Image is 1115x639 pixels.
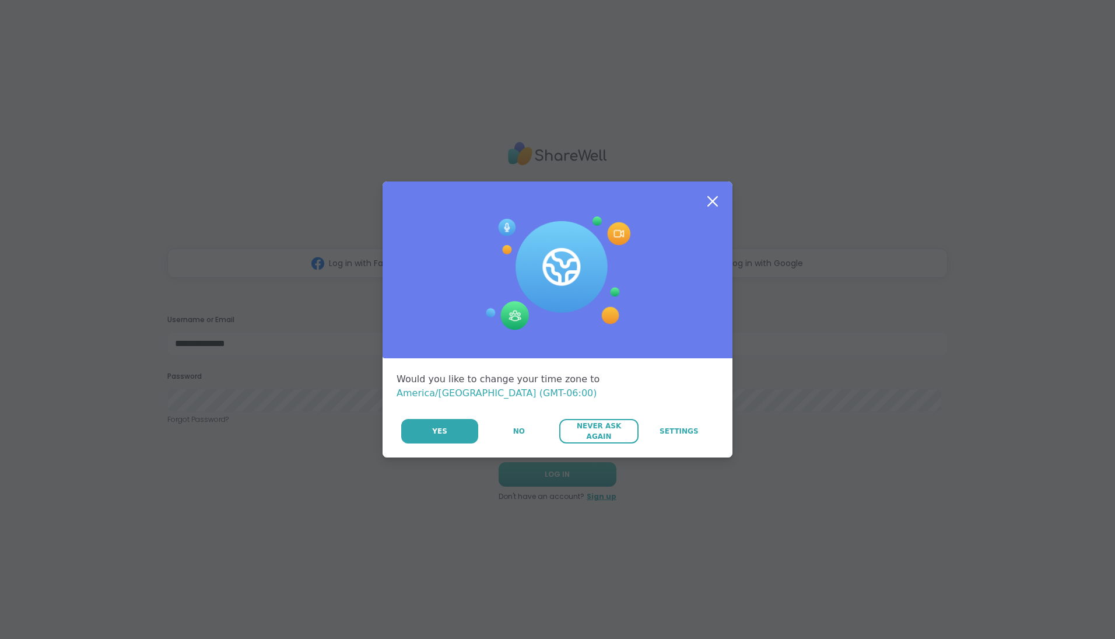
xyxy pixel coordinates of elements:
[432,426,447,437] span: Yes
[397,387,597,399] span: America/[GEOGRAPHIC_DATA] (GMT-06:00)
[565,421,632,442] span: Never Ask Again
[397,372,718,400] div: Would you like to change your time zone to
[513,426,525,437] span: No
[640,419,718,444] a: Settings
[401,419,478,444] button: Yes
[485,217,630,331] img: Session Experience
[559,419,638,444] button: Never Ask Again
[660,426,699,437] span: Settings
[479,419,558,444] button: No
